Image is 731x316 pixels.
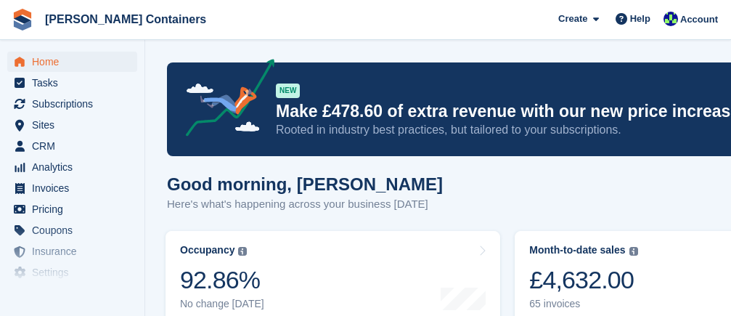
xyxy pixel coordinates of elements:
[180,265,264,295] div: 92.86%
[7,115,137,135] a: menu
[629,247,638,256] img: icon-info-grey-7440780725fd019a000dd9b08b2336e03edf1995a4989e88bcd33f0948082b44.svg
[32,220,119,240] span: Coupons
[32,199,119,219] span: Pricing
[39,7,212,31] a: [PERSON_NAME] Containers
[32,73,119,93] span: Tasks
[7,178,137,198] a: menu
[167,196,443,213] p: Here's what's happening across your business [DATE]
[32,52,119,72] span: Home
[32,157,119,177] span: Analytics
[180,244,234,256] div: Occupancy
[32,241,119,262] span: Insurance
[32,262,119,283] span: Settings
[7,241,137,262] a: menu
[680,12,718,27] span: Account
[7,136,137,156] a: menu
[7,94,137,114] a: menu
[32,136,119,156] span: CRM
[32,178,119,198] span: Invoices
[276,84,300,98] div: NEW
[7,73,137,93] a: menu
[180,298,264,310] div: No change [DATE]
[529,265,637,295] div: £4,632.00
[663,12,678,26] img: Audra Whitelaw
[173,59,275,142] img: price-adjustments-announcement-icon-8257ccfd72463d97f412b2fc003d46551f7dbcb40ab6d574587a9cd5c0d94...
[630,12,650,26] span: Help
[167,174,443,194] h1: Good morning, [PERSON_NAME]
[7,199,137,219] a: menu
[12,9,33,31] img: stora-icon-8386f47178a22dfd0bd8f6a31ec36ba5ce8667c1dd55bd0f319d3a0aa187defe.svg
[32,115,119,135] span: Sites
[7,262,137,283] a: menu
[7,52,137,72] a: menu
[7,157,137,177] a: menu
[529,298,637,310] div: 65 invoices
[238,247,247,256] img: icon-info-grey-7440780725fd019a000dd9b08b2336e03edf1995a4989e88bcd33f0948082b44.svg
[558,12,587,26] span: Create
[32,94,119,114] span: Subscriptions
[7,220,137,240] a: menu
[529,244,625,256] div: Month-to-date sales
